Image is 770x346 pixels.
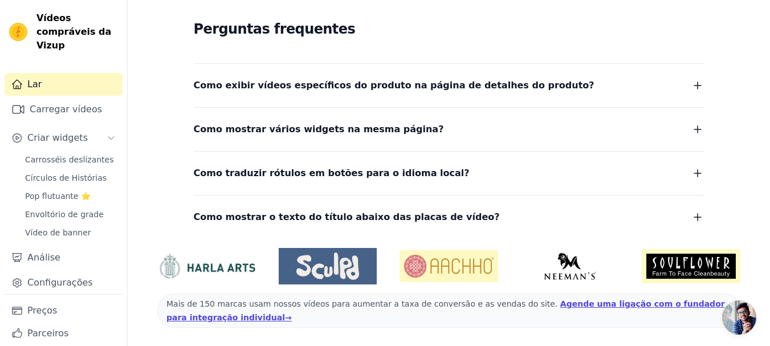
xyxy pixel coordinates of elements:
font: Carregar vídeos [30,104,102,115]
a: Envoltório de grade [18,206,123,222]
a: Parceiros [5,322,123,345]
font: Parceiros [27,328,68,339]
a: Vídeo de banner [18,225,123,241]
a: Agende uma ligação com o fundador para integração individual [166,299,725,322]
a: Lar [5,73,123,96]
font: Vídeos compráveis da Vizup [36,13,111,51]
img: Aachho [400,250,498,282]
font: Como traduzir rótulos em botões para o idioma local? [194,168,470,178]
a: Carrosséis deslizantes [18,152,123,168]
img: Flor da Alma [642,249,740,283]
a: Bate-papo aberto [722,300,756,335]
font: Configurações [27,277,93,288]
a: Análise [5,246,123,269]
a: Preços [5,299,123,322]
font: Vídeo de banner [25,228,91,237]
button: Como mostrar vários widgets na mesma página? [194,121,704,137]
font: Lar [27,79,42,89]
font: Envoltório de grade [25,210,104,219]
button: Como exibir vídeos específicos do produto na página de detalhes do produto? [194,78,704,93]
font: Pop flutuante ⭐ [25,192,91,201]
button: Como traduzir rótulos em botões para o idioma local? [194,165,704,181]
button: Criar widgets [5,127,123,149]
a: Configurações [5,271,123,294]
img: Visualizar [9,23,27,41]
img: Neeman's [521,253,620,280]
button: Como mostrar o texto do título abaixo das placas de vídeo? [194,209,704,225]
font: Círculos de Histórias [25,173,107,182]
a: Círculos de Histórias [18,170,123,186]
font: Como exibir vídeos específicos do produto na página de detalhes do produto? [194,80,594,91]
font: Como mostrar vários widgets na mesma página? [194,124,444,135]
font: Carrosséis deslizantes [25,155,113,164]
font: Análise [27,252,60,263]
a: Pop flutuante ⭐ [18,188,123,204]
img: Esculpir EUA [279,253,377,280]
font: Perguntas frequentes [194,21,356,37]
font: Preços [27,305,57,316]
font: Criar widgets [27,132,88,143]
a: Carregar vídeos [5,98,123,121]
img: HarlaArts [157,253,256,279]
font: Como mostrar o texto do título abaixo das placas de vídeo? [194,211,500,222]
